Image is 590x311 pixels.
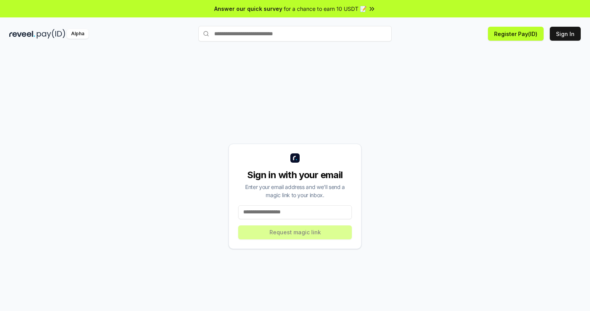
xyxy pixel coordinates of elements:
div: Enter your email address and we’ll send a magic link to your inbox. [238,183,352,199]
button: Sign In [550,27,581,41]
img: logo_small [290,153,300,163]
img: pay_id [37,29,65,39]
button: Register Pay(ID) [488,27,544,41]
span: for a chance to earn 10 USDT 📝 [284,5,367,13]
div: Alpha [67,29,89,39]
span: Answer our quick survey [214,5,282,13]
div: Sign in with your email [238,169,352,181]
img: reveel_dark [9,29,35,39]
